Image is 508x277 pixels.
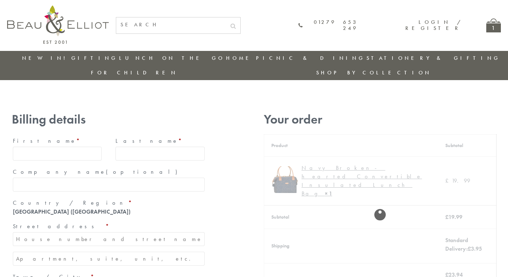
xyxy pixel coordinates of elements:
[71,54,118,62] a: Gifting
[298,19,358,32] a: 01279 653 249
[13,197,205,209] label: Country / Region
[91,69,178,76] a: For Children
[12,112,206,127] h3: Billing details
[226,54,255,62] a: Home
[264,112,497,127] h3: Your order
[116,135,205,147] label: Last name
[13,208,130,215] strong: [GEOGRAPHIC_DATA] ([GEOGRAPHIC_DATA])
[13,221,205,232] label: Street address
[7,5,109,44] img: logo
[256,54,365,62] a: Picnic & Dining
[486,19,501,32] a: 1
[116,17,226,32] input: SEARCH
[13,252,205,266] input: Apartment, suite, unit, etc. (optional)
[13,135,102,147] label: First name
[106,168,181,176] span: (optional)
[13,232,205,246] input: House number and street name
[119,54,225,62] a: Lunch On The Go
[405,19,461,32] a: Login / Register
[316,69,431,76] a: Shop by collection
[366,54,500,62] a: Stationery & Gifting
[22,54,70,62] a: New in!
[13,166,205,178] label: Company name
